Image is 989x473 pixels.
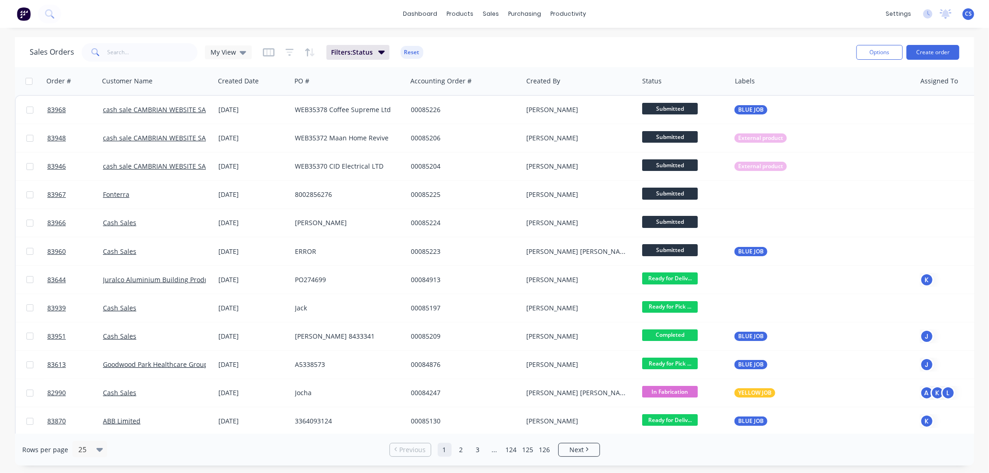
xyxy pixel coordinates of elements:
div: PO # [294,76,309,86]
button: External product [734,133,787,143]
div: 3364093124 [295,416,398,426]
a: 83870 [47,407,103,435]
span: Filters: Status [331,48,373,57]
div: [PERSON_NAME] [526,360,629,369]
button: BLUE JOB [734,360,767,369]
span: 82990 [47,388,66,397]
div: 00085225 [411,190,514,199]
div: [DATE] [218,247,287,256]
a: ABB Limited [103,416,140,425]
a: 83968 [47,96,103,124]
div: [PERSON_NAME] [526,105,629,114]
div: Status [642,76,662,86]
span: 83968 [47,105,66,114]
div: K [920,273,934,287]
div: L [941,386,955,400]
span: Ready for Deliv... [642,414,698,426]
a: cash sale CAMBRIAN WEBSITE SALES [103,162,217,170]
span: 83960 [47,247,66,256]
div: 00085197 [411,303,514,313]
span: BLUE JOB [738,247,764,256]
div: WEB35372 Maan Home Revive [295,133,398,143]
div: productivity [546,7,591,21]
div: ERROR [295,247,398,256]
a: 83939 [47,294,103,322]
a: Cash Sales [103,332,136,341]
a: 83644 [47,266,103,294]
span: Rows per page [22,445,68,454]
div: [PERSON_NAME] [295,218,398,227]
div: [DATE] [218,332,287,341]
a: Cash Sales [103,218,136,227]
div: 00085209 [411,332,514,341]
button: K [920,414,934,428]
ul: Pagination [386,443,604,457]
span: 83951 [47,332,66,341]
span: Submitted [642,103,698,114]
span: Submitted [642,131,698,143]
div: Assigned To [920,76,958,86]
div: [DATE] [218,133,287,143]
button: YELLOW JOB [734,388,775,397]
a: Page 3 [471,443,485,457]
div: purchasing [504,7,546,21]
div: [DATE] [218,303,287,313]
a: cash sale CAMBRIAN WEBSITE SALES [103,105,217,114]
button: J [920,358,934,372]
div: 00084247 [411,388,514,397]
span: 83644 [47,275,66,284]
div: Jocha [295,388,398,397]
button: External product [734,162,787,171]
span: 83967 [47,190,66,199]
div: [PERSON_NAME] [526,416,629,426]
button: Options [856,45,903,60]
div: PO274699 [295,275,398,284]
a: Cash Sales [103,247,136,256]
div: WEB35378 Coffee Supreme Ltd [295,105,398,114]
div: [PERSON_NAME] [526,303,629,313]
span: BLUE JOB [738,360,764,369]
a: 83613 [47,351,103,378]
div: Created By [526,76,560,86]
span: BLUE JOB [738,332,764,341]
span: External product [738,133,783,143]
div: [PERSON_NAME] [526,218,629,227]
button: BLUE JOB [734,416,767,426]
span: CS [965,10,972,18]
button: BLUE JOB [734,332,767,341]
div: [PERSON_NAME] [526,275,629,284]
a: Jump forward [488,443,502,457]
div: Customer Name [102,76,153,86]
button: BLUE JOB [734,105,767,114]
a: Cash Sales [103,388,136,397]
div: A [920,386,934,400]
div: [PERSON_NAME] [526,133,629,143]
div: Jack [295,303,398,313]
div: 00085226 [411,105,514,114]
div: [PERSON_NAME] 8433341 [295,332,398,341]
div: K [931,386,944,400]
a: Page 126 [538,443,552,457]
a: Previous page [390,445,431,454]
img: Factory [17,7,31,21]
button: J [920,329,934,343]
a: cash sale CAMBRIAN WEBSITE SALES [103,133,217,142]
span: My View [211,47,236,57]
span: 83966 [47,218,66,227]
button: Reset [401,46,423,59]
div: settings [881,7,916,21]
span: Next [569,445,584,454]
div: [PERSON_NAME] [PERSON_NAME] [526,247,629,256]
span: Submitted [642,188,698,199]
div: WEB35370 CID Electrical LTD [295,162,398,171]
button: BLUE JOB [734,247,767,256]
a: Fonterra [103,190,129,199]
span: BLUE JOB [738,105,764,114]
div: Order # [46,76,71,86]
a: 83967 [47,181,103,208]
div: [DATE] [218,105,287,114]
a: Next page [559,445,600,454]
div: [PERSON_NAME] [PERSON_NAME] [526,388,629,397]
span: 83870 [47,416,66,426]
span: Completed [642,329,698,341]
